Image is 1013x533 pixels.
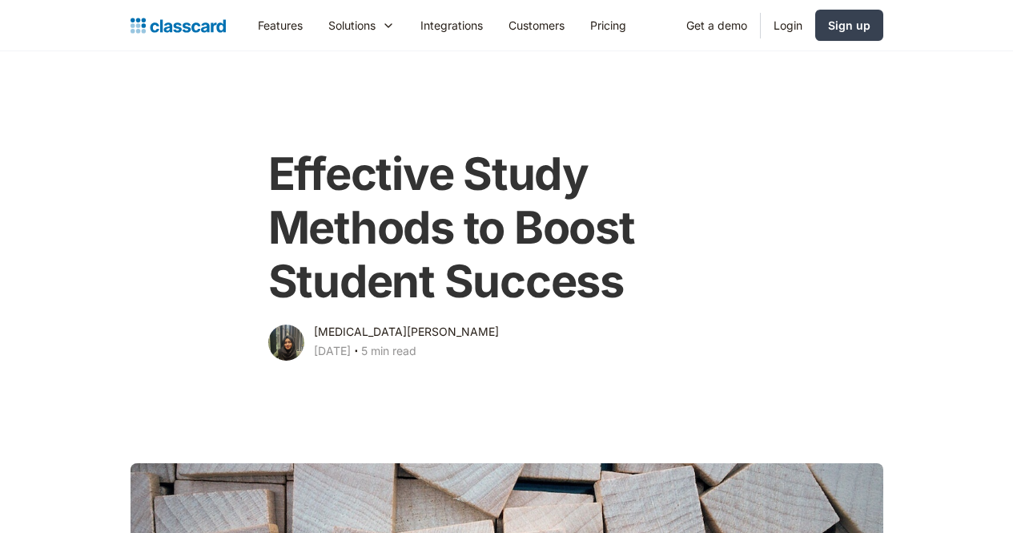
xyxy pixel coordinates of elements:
[761,7,815,43] a: Login
[496,7,577,43] a: Customers
[245,7,316,43] a: Features
[815,10,883,41] a: Sign up
[316,7,408,43] div: Solutions
[673,7,760,43] a: Get a demo
[361,341,416,361] div: 5 min read
[314,322,499,341] div: [MEDICAL_DATA][PERSON_NAME]
[268,147,746,309] h1: Effective Study Methods to Boost Student Success
[408,7,496,43] a: Integrations
[314,341,351,361] div: [DATE]
[351,341,361,364] div: ‧
[577,7,639,43] a: Pricing
[328,17,376,34] div: Solutions
[131,14,226,37] a: home
[828,17,870,34] div: Sign up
